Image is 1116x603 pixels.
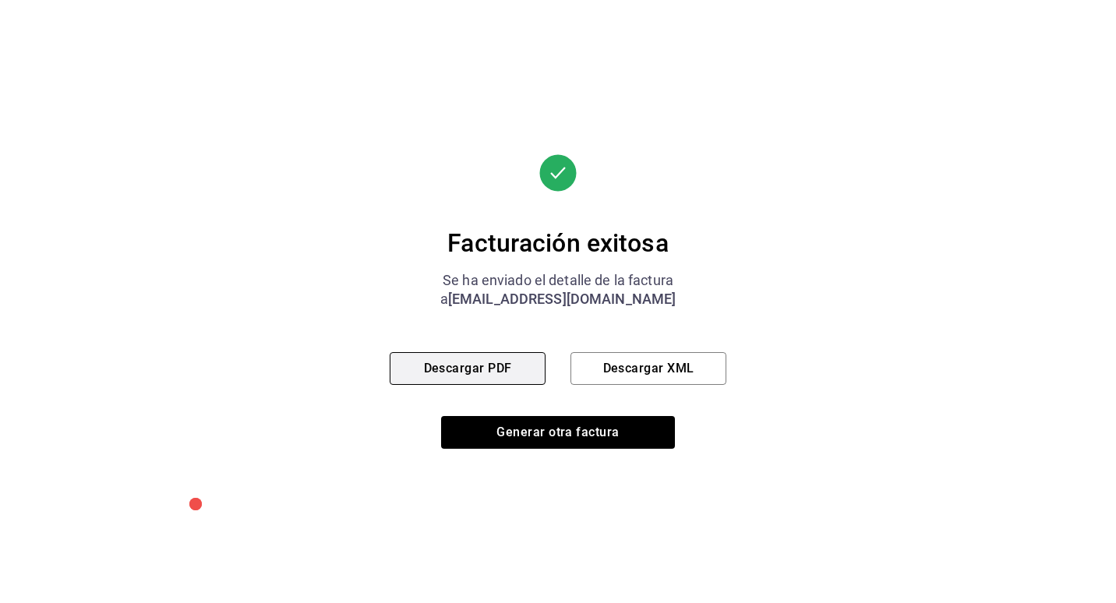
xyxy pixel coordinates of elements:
div: Facturación exitosa [390,227,726,259]
button: Descargar XML [570,352,726,385]
div: Se ha enviado el detalle de la factura [390,271,726,290]
span: [EMAIL_ADDRESS][DOMAIN_NAME] [448,291,676,307]
button: Generar otra factura [441,416,675,449]
button: Descargar PDF [390,352,546,385]
div: a [390,290,726,309]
